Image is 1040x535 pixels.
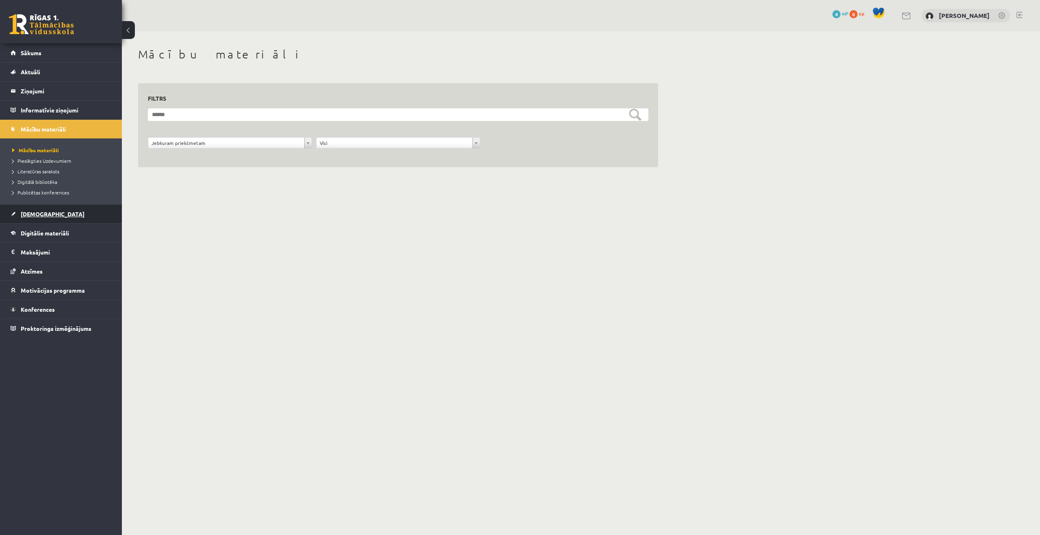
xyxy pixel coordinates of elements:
[11,43,112,62] a: Sākums
[12,178,114,186] a: Digitālā bibliotēka
[12,157,71,164] span: Pieslēgties Uzdevumiem
[12,189,114,196] a: Publicētas konferences
[138,47,658,61] h1: Mācību materiāli
[21,229,69,237] span: Digitālie materiāli
[21,243,112,261] legend: Maksājumi
[859,10,864,17] span: xp
[12,168,59,175] span: Literatūras saraksts
[842,10,848,17] span: mP
[11,281,112,300] a: Motivācijas programma
[12,179,57,185] span: Digitālā bibliotēka
[148,138,312,148] a: Jebkuram priekšmetam
[21,325,91,332] span: Proktoringa izmēģinājums
[21,210,84,218] span: [DEMOGRAPHIC_DATA]
[316,138,480,148] a: Visi
[21,287,85,294] span: Motivācijas programma
[11,243,112,261] a: Maksājumi
[11,101,112,119] a: Informatīvie ziņojumi
[152,138,301,148] span: Jebkuram priekšmetam
[832,10,841,18] span: 4
[11,300,112,319] a: Konferences
[21,82,112,100] legend: Ziņojumi
[11,120,112,138] a: Mācību materiāli
[11,262,112,280] a: Atzīmes
[11,82,112,100] a: Ziņojumi
[12,147,114,154] a: Mācību materiāli
[21,125,66,133] span: Mācību materiāli
[939,11,990,19] a: [PERSON_NAME]
[21,101,112,119] legend: Informatīvie ziņojumi
[832,10,848,17] a: 4 mP
[21,306,55,313] span: Konferences
[21,267,43,275] span: Atzīmes
[11,63,112,81] a: Aktuāli
[12,189,69,196] span: Publicētas konferences
[849,10,868,17] a: 0 xp
[320,138,469,148] span: Visi
[925,12,934,20] img: Klāvs Krūziņš
[21,49,41,56] span: Sākums
[21,68,40,76] span: Aktuāli
[12,147,59,153] span: Mācību materiāli
[11,205,112,223] a: [DEMOGRAPHIC_DATA]
[9,14,74,35] a: Rīgas 1. Tālmācības vidusskola
[11,224,112,242] a: Digitālie materiāli
[11,319,112,338] a: Proktoringa izmēģinājums
[148,93,639,104] h3: Filtrs
[12,168,114,175] a: Literatūras saraksts
[849,10,858,18] span: 0
[12,157,114,164] a: Pieslēgties Uzdevumiem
